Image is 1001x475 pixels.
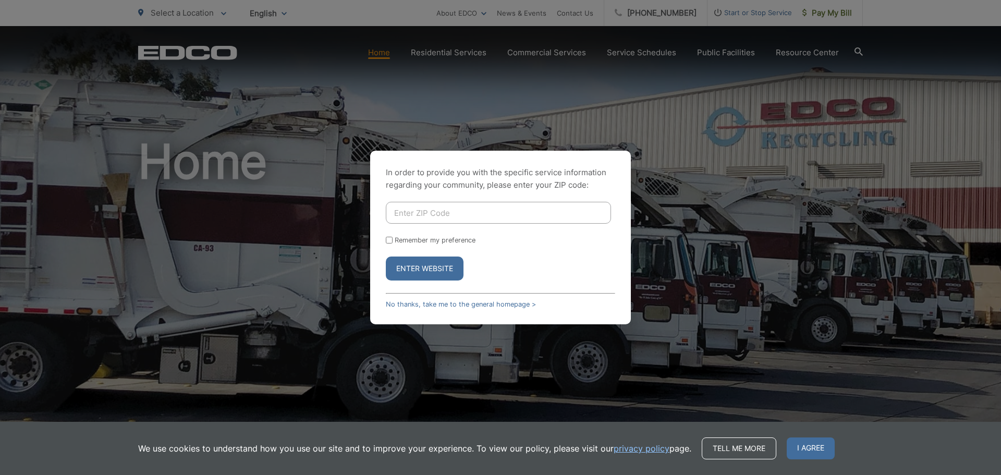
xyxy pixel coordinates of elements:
[702,437,776,459] a: Tell me more
[787,437,835,459] span: I agree
[395,236,475,244] label: Remember my preference
[138,442,691,455] p: We use cookies to understand how you use our site and to improve your experience. To view our pol...
[386,300,536,308] a: No thanks, take me to the general homepage >
[614,442,669,455] a: privacy policy
[386,166,615,191] p: In order to provide you with the specific service information regarding your community, please en...
[386,202,611,224] input: Enter ZIP Code
[386,257,463,281] button: Enter Website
